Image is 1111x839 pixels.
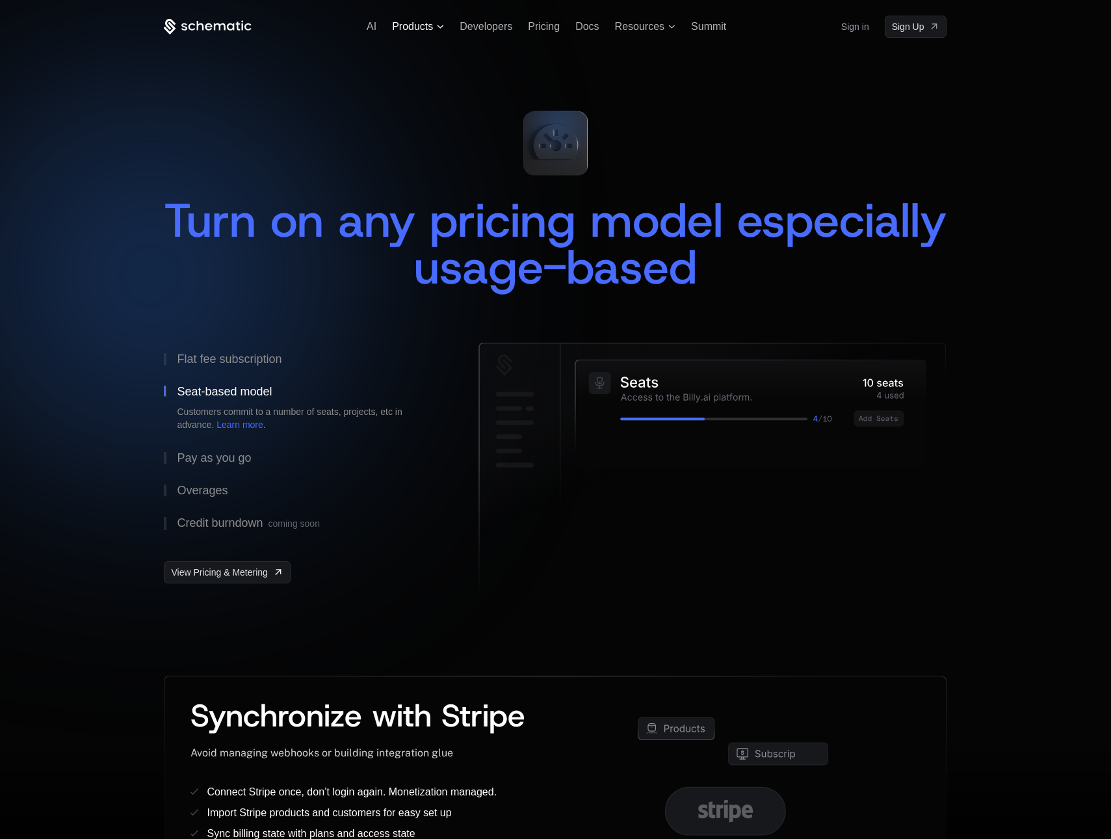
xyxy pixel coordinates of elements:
button: Overages [164,474,437,507]
span: Connect Stripe once, don’t login again. Monetization managed. [207,786,497,797]
a: [object Object],[object Object] [164,561,290,583]
button: Flat fee subscription [164,343,437,375]
div: Pay as you go [177,452,251,464]
button: Seat-based modelCustomers commit to a number of seats, projects, etc in advance. Learn more. [164,375,437,442]
a: AI [367,21,376,32]
a: Pricing [528,21,560,32]
a: Developers [460,21,512,32]
div: Customers commit to a number of seats, projects, etc in advance. . [177,405,424,431]
span: View Pricing & Metering [171,566,267,579]
span: Sign Up [892,20,924,33]
a: Learn more [216,419,263,430]
a: Summit [691,21,726,32]
span: Products [392,21,433,33]
g: used [885,392,904,399]
g: 10 seats [864,379,904,387]
a: Docs [575,21,599,32]
div: Flat fee subscription [177,353,281,365]
button: Pay as you go [164,442,437,474]
span: Avoid managing webhooks or building integration glue [190,747,453,759]
span: Turn on any pricing model especially usage-based [164,189,961,299]
span: coming soon [268,518,320,529]
span: Sync billing state with plans and access state [207,828,415,839]
a: [object Object] [885,16,947,38]
a: Sign in [841,16,869,37]
span: Resources [615,21,664,33]
div: Credit burndown [177,517,319,530]
g: /10 [818,416,832,422]
div: Seat-based model [177,386,272,397]
span: Synchronize with Stripe [190,695,525,736]
span: Import Stripe products and customers for easy set up [207,807,451,818]
button: Credit burndowncoming soon [164,507,437,540]
div: Overages [177,485,228,496]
